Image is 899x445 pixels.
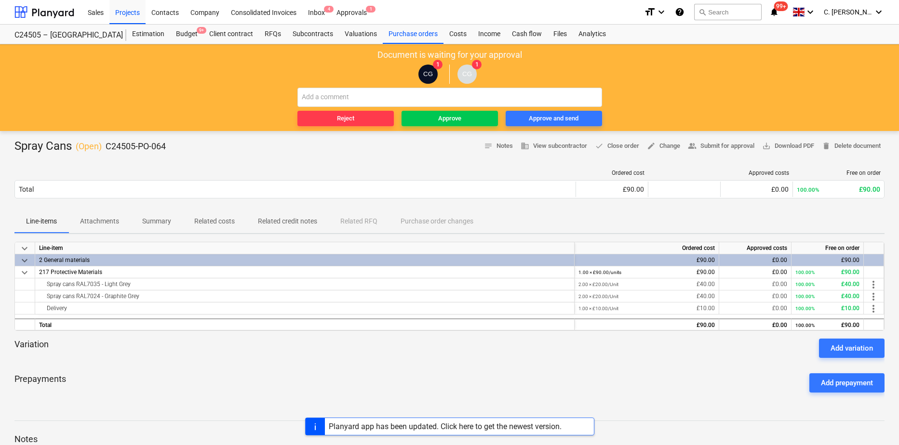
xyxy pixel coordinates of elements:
small: 100.00% [795,306,815,311]
span: 1 [366,6,376,13]
small: 1.00 × £90.00 / units [578,270,621,275]
span: more_vert [868,291,879,302]
p: ( Open ) [76,141,102,152]
div: £90.00 [578,266,715,278]
span: done [595,142,604,150]
a: Valuations [339,25,383,44]
div: Free on order [792,242,864,254]
div: Total [19,185,34,193]
small: 100.00% [797,186,819,193]
span: CG [462,70,472,78]
div: Purchase orders [383,25,443,44]
div: Cristi Gandulescu [457,65,477,84]
div: Planyard app has been updated. Click here to get the newest version. [329,422,562,431]
a: Budget9+ [170,25,203,44]
div: £10.00 [578,302,715,314]
div: Subcontracts [287,25,339,44]
span: CG [423,70,433,78]
small: 100.00% [795,270,815,275]
a: Client contract [203,25,259,44]
span: 4 [324,6,334,13]
p: Prepayments [14,373,66,393]
div: Ordered cost [580,170,644,176]
div: Approved costs [719,242,792,254]
button: Download PDF [758,139,818,154]
div: Approve [438,113,461,124]
div: Reject [337,113,354,124]
button: Reject [297,111,394,126]
p: Attachments [80,216,119,226]
div: 2 General materials [39,254,570,266]
span: Close order [595,141,639,152]
div: Add prepayment [821,377,873,389]
a: Analytics [573,25,612,44]
span: 217 Protective Materials [39,269,102,275]
div: Free on order [797,170,881,176]
small: 100.00% [795,323,815,328]
div: Approve and send [529,113,578,124]
span: 9+ [197,27,206,34]
div: £10.00 [795,302,859,314]
span: View subcontractor [521,141,587,152]
span: keyboard_arrow_down [19,243,30,254]
div: £90.00 [578,319,715,331]
div: £0.00 [723,266,787,278]
span: Download PDF [762,141,814,152]
div: £40.00 [578,278,715,290]
span: notes [484,142,493,150]
span: Delete document [822,141,881,152]
button: Submit for approval [684,139,758,154]
div: Approved costs [725,170,789,176]
button: Approve and send [506,111,602,126]
button: View subcontractor [517,139,591,154]
span: delete [822,142,831,150]
span: people_alt [688,142,697,150]
div: Line-item [35,242,575,254]
div: £40.00 [795,278,859,290]
div: Ordered cost [575,242,719,254]
span: edit [647,142,656,150]
div: Cristi Gandulescu [418,65,438,84]
span: 1 [433,60,443,69]
div: £90.00 [795,254,859,266]
div: £90.00 [578,254,715,266]
a: Income [472,25,506,44]
p: Variation [14,339,49,358]
a: Files [548,25,573,44]
input: Add a comment [297,88,602,107]
span: more_vert [868,303,879,314]
div: Spray cans RAL7035 - Light Grey [39,278,570,290]
span: business [521,142,529,150]
p: Notes [14,433,885,445]
span: Change [647,141,680,152]
div: £90.00 [580,185,644,193]
div: £90.00 [797,185,880,193]
small: 2.00 × £20.00 / Unit [578,294,618,299]
div: Spray Cans [14,139,166,154]
div: £0.00 [723,302,787,314]
p: C24505-PO-064 [106,141,166,152]
small: 2.00 × £20.00 / Unit [578,282,618,287]
p: Related costs [194,216,235,226]
button: Approve [402,111,498,126]
p: Document is waiting for your approval [377,49,522,61]
small: 100.00% [795,294,815,299]
p: Related credit notes [258,216,317,226]
div: £0.00 [725,185,789,193]
a: Estimation [126,25,170,44]
div: £40.00 [795,290,859,302]
div: £0.00 [723,290,787,302]
span: keyboard_arrow_down [19,267,30,278]
a: RFQs [259,25,287,44]
button: Notes [480,139,517,154]
button: Delete document [818,139,885,154]
div: £0.00 [723,319,787,331]
p: Summary [142,216,171,226]
button: Add prepayment [809,373,885,393]
div: Add variation [831,342,873,354]
span: keyboard_arrow_down [19,255,30,266]
div: £90.00 [795,319,859,331]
